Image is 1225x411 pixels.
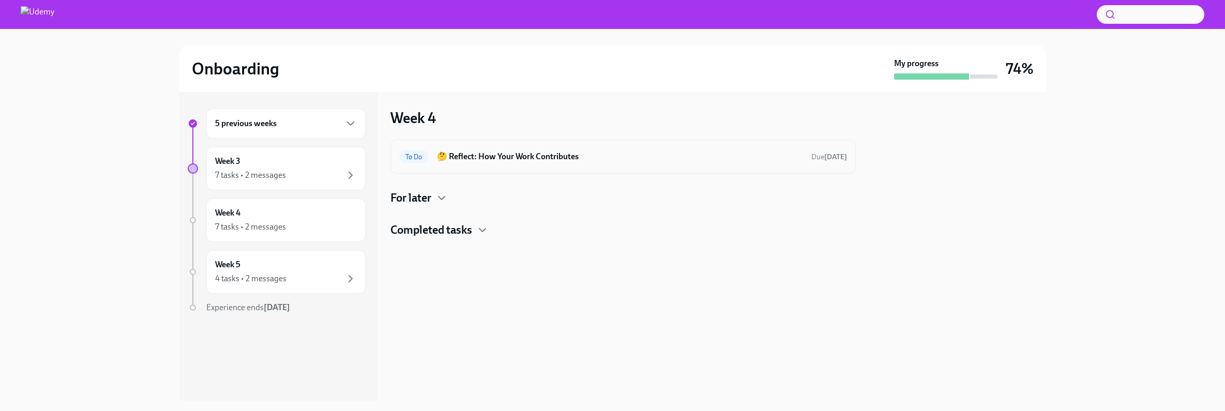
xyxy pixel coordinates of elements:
span: To Do [399,153,429,161]
h3: 74% [1006,59,1034,78]
strong: [DATE] [824,153,847,161]
strong: My progress [894,58,939,69]
h4: For later [390,190,431,206]
span: October 4th, 2025 09:00 [811,152,847,162]
span: Experience ends [206,302,290,312]
a: Week 37 tasks • 2 messages [188,147,366,190]
h6: Week 3 [215,156,240,167]
h6: Week 4 [215,207,240,219]
img: Udemy [21,6,54,23]
div: 5 previous weeks [206,109,366,139]
h2: Onboarding [192,58,279,79]
h6: Week 5 [215,259,240,270]
a: Week 47 tasks • 2 messages [188,199,366,242]
h6: 🤔 Reflect: How Your Work Contributes [437,151,803,162]
strong: [DATE] [264,302,290,312]
div: 7 tasks • 2 messages [215,221,286,233]
div: 7 tasks • 2 messages [215,170,286,181]
div: 4 tasks • 2 messages [215,273,286,284]
h6: 5 previous weeks [215,118,277,129]
h4: Completed tasks [390,222,472,238]
div: For later [390,190,856,206]
span: Due [811,153,847,161]
h3: Week 4 [390,109,436,127]
a: To Do🤔 Reflect: How Your Work ContributesDue[DATE] [399,148,847,165]
a: Week 54 tasks • 2 messages [188,250,366,294]
div: Completed tasks [390,222,856,238]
